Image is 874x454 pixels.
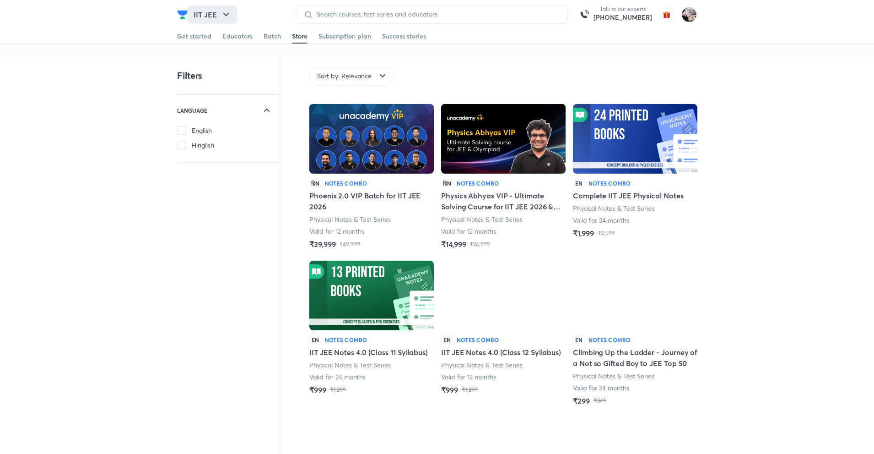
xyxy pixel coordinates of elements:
div: Educators [222,32,253,41]
p: EN [573,179,585,187]
button: IIT JEE [188,5,237,24]
img: Batch Thumbnail [441,261,566,330]
p: Valid for 12 months [441,227,496,236]
h4: Filters [177,70,202,82]
img: Batch Thumbnail [441,104,566,174]
div: Success stories [382,32,426,41]
span: Hinglish [192,141,214,150]
img: Company Logo [177,9,188,20]
img: Batch Thumbnail [309,261,434,330]
h6: Notes Combo [325,179,367,187]
p: Physical Notes & Test Series [573,372,655,381]
p: Talk to our experts [593,5,652,13]
div: Batch [264,32,281,41]
a: Get started [177,29,211,44]
h5: ₹1,999 [573,228,594,239]
p: ₹1,299 [330,386,346,394]
p: ₹24,999 [469,241,490,248]
a: Store [292,29,308,44]
p: Valid for 12 months [441,372,496,382]
img: Batch Thumbnail [309,104,434,174]
h5: IIT JEE Notes 4.0 (Class 11 Syllabus) [309,347,428,358]
a: Subscription plan [318,29,371,44]
p: EN [309,336,321,344]
img: Batch Thumbnail [573,261,697,330]
p: Physical Notes & Test Series [309,361,391,370]
p: Physical Notes & Test Series [441,361,523,370]
a: Batch [264,29,281,44]
p: हिN [309,179,321,187]
p: Valid for 24 months [573,216,629,225]
h5: Climbing Up the Ladder - Journey of a Not so Gifted Boy to JEE Top 50 [573,347,697,369]
img: avatar [659,7,674,22]
div: Subscription plan [318,32,371,41]
h5: ₹39,999 [309,239,335,250]
div: Get started [177,32,211,41]
img: Navin Raj [681,7,697,22]
h5: ₹999 [309,384,326,395]
h5: Complete IIT JEE Physical Notes [573,190,684,201]
p: ₹49,999 [339,241,360,248]
p: Valid for 24 months [573,383,629,393]
h6: Notes Combo [457,336,499,344]
h5: IIT JEE Notes 4.0 (Class 12 Syllabus) [441,347,561,358]
h6: Notes Combo [325,336,367,344]
p: Physical Notes & Test Series [573,204,655,213]
p: ₹349 [593,397,606,405]
p: Physical Notes & Test Series [309,215,391,224]
span: Sort by: Relevance [317,71,372,81]
h5: Physics Abhyas VIP - Ultimate Solving Course for IIT JEE 2026 & Olympiad [441,190,566,212]
img: call-us [575,5,593,24]
h5: ₹299 [573,395,590,406]
img: Batch Thumbnail [573,104,697,174]
p: ₹2,599 [598,230,615,237]
p: EN [441,336,453,344]
h6: Notes Combo [588,179,631,187]
input: Search courses, test series and educators [313,11,560,18]
p: EN [573,336,585,344]
p: Valid for 24 months [309,372,366,382]
p: ₹1,299 [462,386,478,394]
h6: Notes Combo [588,336,631,344]
p: Physical Notes & Test Series [441,215,523,224]
p: Valid for 12 months [309,227,364,236]
h5: ₹999 [441,384,458,395]
h5: ₹14,999 [441,239,466,250]
h6: Notes Combo [457,179,499,187]
p: हिN [441,179,453,187]
h6: LANGUAGE [177,106,207,115]
h5: Phoenix 2.0 VIP Batch for IIT JEE 2026 [309,190,434,212]
a: Success stories [382,29,426,44]
a: Educators [222,29,253,44]
div: Store [292,32,308,41]
span: English [192,126,212,135]
a: [PHONE_NUMBER] [593,13,652,22]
